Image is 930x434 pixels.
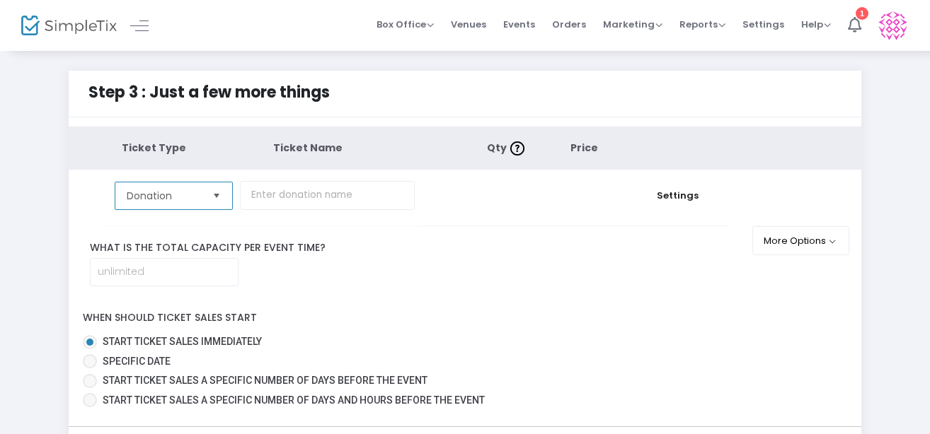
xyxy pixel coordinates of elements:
span: Qty [487,141,528,155]
span: Start ticket sales a specific number of days and hours before the event [103,394,485,406]
span: Start ticket sales a specific number of days before the event [103,375,427,386]
span: Reports [679,18,725,31]
label: What is the total capacity per event time? [79,240,758,255]
label: When should ticket sales start [83,310,257,325]
span: Box Office [377,18,434,31]
span: Venues [451,6,486,42]
span: Specific Date [103,356,171,367]
div: Step 3 : Just a few more things [82,81,465,127]
span: Start ticket sales immediately [103,336,262,347]
div: 1 [856,7,868,20]
span: Orders [552,6,586,42]
span: Help [801,18,831,31]
span: Ticket Type [122,141,186,155]
img: question-mark [510,141,524,156]
span: Ticket Name [273,141,343,155]
button: More Options [752,226,849,255]
input: unlimited [91,259,238,286]
span: Settings [742,6,784,42]
button: Select [207,182,226,209]
span: Marketing [603,18,662,31]
input: Enter donation name [240,181,415,210]
span: Settings [633,189,721,203]
span: Price [570,141,598,155]
span: Events [503,6,535,42]
span: Donation [127,189,201,203]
